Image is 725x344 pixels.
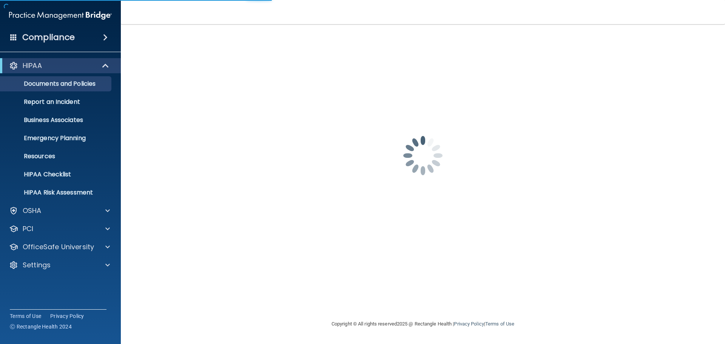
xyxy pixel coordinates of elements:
[5,98,108,106] p: Report an Incident
[285,312,561,336] div: Copyright © All rights reserved 2025 @ Rectangle Health | |
[5,153,108,160] p: Resources
[9,242,110,251] a: OfficeSafe University
[23,61,42,70] p: HIPAA
[454,321,484,327] a: Privacy Policy
[9,261,110,270] a: Settings
[385,118,461,193] img: spinner.e123f6fc.gif
[9,8,112,23] img: PMB logo
[23,261,51,270] p: Settings
[5,189,108,196] p: HIPAA Risk Assessment
[23,242,94,251] p: OfficeSafe University
[23,224,33,233] p: PCI
[9,206,110,215] a: OSHA
[5,80,108,88] p: Documents and Policies
[23,206,42,215] p: OSHA
[22,32,75,43] h4: Compliance
[10,312,41,320] a: Terms of Use
[10,323,72,330] span: Ⓒ Rectangle Health 2024
[5,116,108,124] p: Business Associates
[50,312,84,320] a: Privacy Policy
[485,321,514,327] a: Terms of Use
[5,134,108,142] p: Emergency Planning
[9,61,110,70] a: HIPAA
[5,171,108,178] p: HIPAA Checklist
[9,224,110,233] a: PCI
